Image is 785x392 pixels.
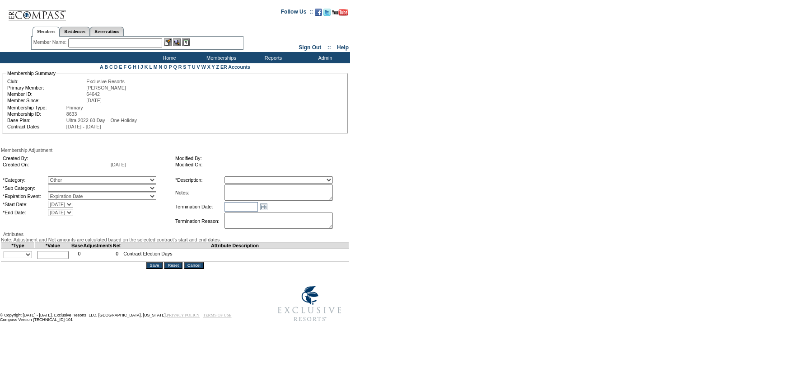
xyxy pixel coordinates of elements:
[298,52,350,63] td: Admin
[7,91,85,97] td: Member ID:
[33,38,68,46] div: Member Name:
[83,243,113,249] td: Adjustments
[173,64,177,70] a: Q
[7,79,85,84] td: Club:
[1,237,349,242] div: Note: Adjustment and Net amounts are calculated based on the selected contract's start and end da...
[3,184,47,192] td: *Sub Category:
[216,64,219,70] a: Z
[332,9,348,16] img: Subscribe to our YouTube Channel
[337,44,349,51] a: Help
[207,64,210,70] a: X
[1,243,35,249] td: *Type
[138,64,139,70] a: I
[327,44,331,51] span: ::
[3,176,47,184] td: *Category:
[111,162,126,167] span: [DATE]
[86,98,102,103] span: [DATE]
[86,85,126,90] span: [PERSON_NAME]
[175,213,224,230] td: Termination Reason:
[146,262,163,269] input: Save
[7,111,65,117] td: Membership ID:
[7,98,85,103] td: Member Since:
[203,313,232,317] a: TERMS OF USE
[100,64,103,70] a: A
[66,111,77,117] span: 8633
[128,64,131,70] a: G
[192,64,196,70] a: U
[175,184,224,201] td: Notes:
[175,162,344,167] td: Modified On:
[187,64,191,70] a: T
[175,202,224,212] td: Termination Date:
[201,64,206,70] a: W
[1,147,349,153] div: Membership Adjustment
[7,85,85,90] td: Primary Member:
[7,118,65,123] td: Base Plan:
[145,64,148,70] a: K
[142,52,194,63] td: Home
[149,64,152,70] a: L
[6,71,56,76] legend: Membership Summary
[71,243,83,249] td: Base
[299,44,321,51] a: Sign Out
[323,11,331,17] a: Follow us on Twitter
[113,243,121,249] td: Net
[33,27,60,37] a: Members
[194,52,246,63] td: Memberships
[3,193,47,200] td: *Expiration Event:
[66,105,83,110] span: Primary
[178,64,182,70] a: R
[121,243,349,249] td: Attribute Description
[164,38,172,46] img: b_edit.gif
[169,64,172,70] a: P
[315,11,322,17] a: Become our fan on Facebook
[246,52,298,63] td: Reports
[175,176,224,184] td: *Description:
[159,64,163,70] a: N
[269,281,350,326] img: Exclusive Resorts
[60,27,90,36] a: Residences
[197,64,200,70] a: V
[86,91,100,97] span: 64642
[164,262,182,269] input: Reset
[220,64,250,70] a: ER Accounts
[8,2,66,21] img: Compass Home
[212,64,215,70] a: Y
[3,201,47,208] td: *Start Date:
[133,64,136,70] a: H
[184,262,204,269] input: Cancel
[119,64,122,70] a: E
[3,156,110,161] td: Created By:
[86,79,125,84] span: Exclusive Resorts
[3,209,47,216] td: *End Date:
[66,118,137,123] span: Ultra 2022 60 Day – One Holiday
[281,8,313,19] td: Follow Us ::
[114,64,118,70] a: D
[167,313,200,317] a: PRIVACY POLICY
[315,9,322,16] img: Become our fan on Facebook
[71,249,83,262] td: 0
[164,64,167,70] a: O
[35,243,71,249] td: *Value
[3,162,110,167] td: Created On:
[332,11,348,17] a: Subscribe to our YouTube Channel
[66,124,101,129] span: [DATE] - [DATE]
[175,156,344,161] td: Modified By:
[154,64,158,70] a: M
[7,105,65,110] td: Membership Type:
[123,64,126,70] a: F
[323,9,331,16] img: Follow us on Twitter
[90,27,124,36] a: Reservations
[183,64,186,70] a: S
[182,38,190,46] img: Reservations
[104,64,108,70] a: B
[140,64,143,70] a: J
[121,249,349,262] td: Contract Election Days
[113,249,121,262] td: 0
[173,38,181,46] img: View
[7,124,65,129] td: Contract Dates:
[259,202,269,212] a: Open the calendar popup.
[1,231,349,237] div: Attributes
[109,64,113,70] a: C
